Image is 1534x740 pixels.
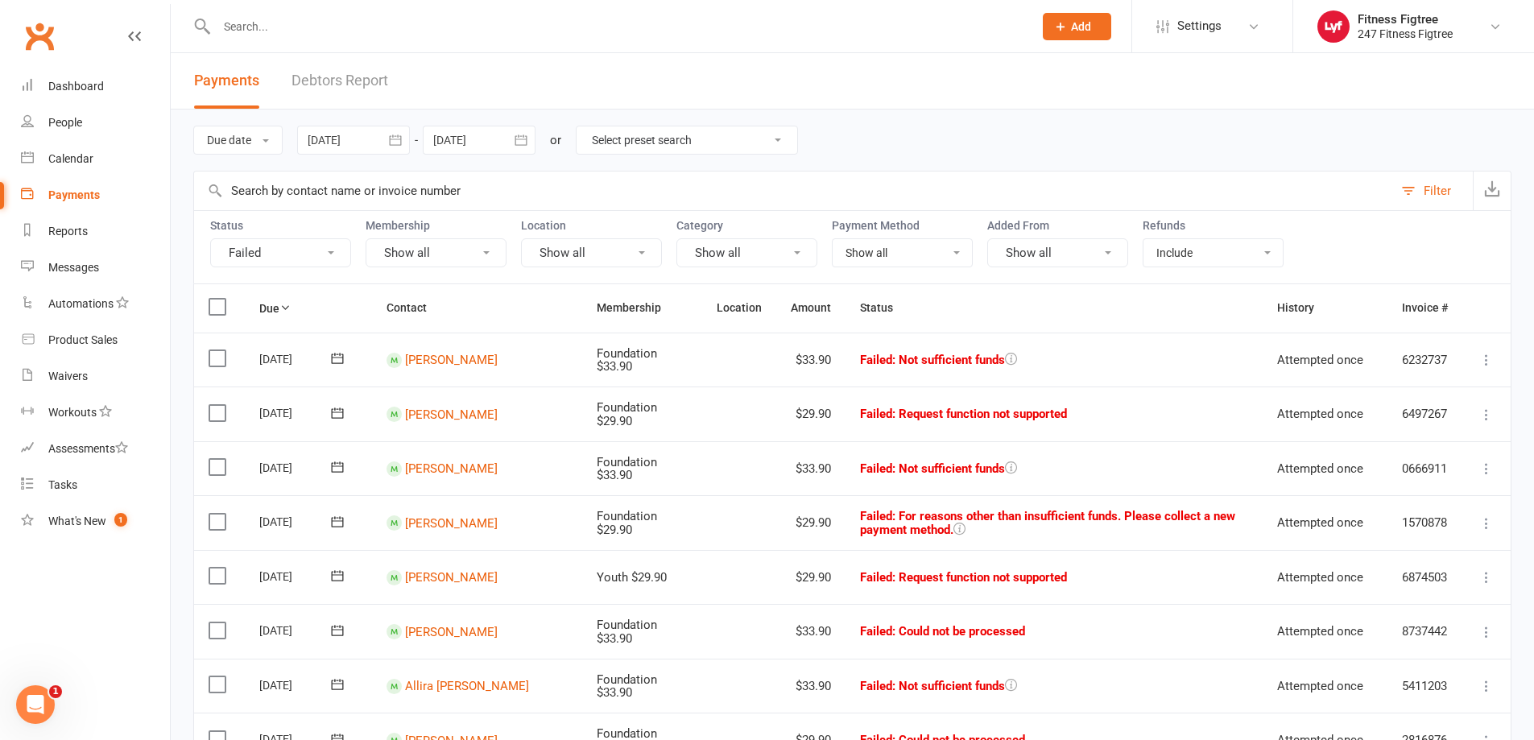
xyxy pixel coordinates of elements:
[405,515,498,530] a: [PERSON_NAME]
[987,219,1128,232] label: Added From
[860,509,1235,538] span: Failed
[114,513,127,527] span: 1
[1277,407,1363,421] span: Attempted once
[1358,27,1453,41] div: 247 Fitness Figtree
[597,455,657,483] span: Foundation $33.90
[597,509,657,537] span: Foundation $29.90
[48,152,93,165] div: Calendar
[1277,570,1363,585] span: Attempted once
[372,284,582,332] th: Contact
[987,238,1128,267] button: Show all
[405,407,498,421] a: [PERSON_NAME]
[405,679,529,693] a: Allira [PERSON_NAME]
[21,68,170,105] a: Dashboard
[259,455,333,480] div: [DATE]
[1387,333,1462,387] td: 6232737
[21,322,170,358] a: Product Sales
[776,550,846,605] td: $29.90
[1071,20,1091,33] span: Add
[1277,515,1363,530] span: Attempted once
[48,261,99,274] div: Messages
[1177,8,1222,44] span: Settings
[48,225,88,238] div: Reports
[597,672,657,701] span: Foundation $33.90
[776,284,846,332] th: Amount
[21,503,170,539] a: What's New1
[48,515,106,527] div: What's New
[1387,387,1462,441] td: 6497267
[16,685,55,724] iframe: Intercom live chat
[48,406,97,419] div: Workouts
[550,130,561,150] div: or
[259,400,333,425] div: [DATE]
[676,219,817,232] label: Category
[776,495,846,550] td: $29.90
[19,16,60,56] a: Clubworx
[259,618,333,643] div: [DATE]
[193,126,283,155] button: Due date
[860,679,1005,693] span: Failed
[860,509,1235,538] span: : For reasons other than insufficient funds. Please collect a new payment method.
[846,284,1263,332] th: Status
[21,177,170,213] a: Payments
[1263,284,1387,332] th: History
[892,407,1067,421] span: : Request function not supported
[860,353,1005,367] span: Failed
[210,238,351,267] button: Failed
[21,105,170,141] a: People
[21,395,170,431] a: Workouts
[1424,181,1451,201] div: Filter
[1143,219,1284,232] label: Refunds
[860,461,1005,476] span: Failed
[21,286,170,322] a: Automations
[292,53,388,109] a: Debtors Report
[405,353,498,367] a: [PERSON_NAME]
[521,238,662,267] button: Show all
[521,219,662,232] label: Location
[1043,13,1111,40] button: Add
[1277,353,1363,367] span: Attempted once
[1277,679,1363,693] span: Attempted once
[892,353,1005,367] span: : Not sufficient funds
[892,461,1005,476] span: : Not sufficient funds
[860,570,1067,585] span: Failed
[860,624,1025,639] span: Failed
[1317,10,1350,43] img: thumb_image1753610192.png
[21,467,170,503] a: Tasks
[49,685,62,698] span: 1
[776,387,846,441] td: $29.90
[1387,604,1462,659] td: 8737442
[1387,495,1462,550] td: 1570878
[21,213,170,250] a: Reports
[1387,284,1462,332] th: Invoice #
[245,284,372,332] th: Due
[194,172,1393,210] input: Search by contact name or invoice number
[1277,624,1363,639] span: Attempted once
[366,238,507,267] button: Show all
[1387,659,1462,713] td: 5411203
[1387,441,1462,496] td: 0666911
[194,72,259,89] span: Payments
[776,604,846,659] td: $33.90
[776,333,846,387] td: $33.90
[259,346,333,371] div: [DATE]
[210,219,351,232] label: Status
[259,509,333,534] div: [DATE]
[48,116,82,129] div: People
[892,679,1005,693] span: : Not sufficient funds
[405,570,498,585] a: [PERSON_NAME]
[702,284,776,332] th: Location
[21,431,170,467] a: Assessments
[48,333,118,346] div: Product Sales
[1387,550,1462,605] td: 6874503
[832,219,973,232] label: Payment Method
[259,564,333,589] div: [DATE]
[582,284,702,332] th: Membership
[48,188,100,201] div: Payments
[597,400,657,428] span: Foundation $29.90
[776,659,846,713] td: $33.90
[776,441,846,496] td: $33.90
[48,370,88,382] div: Waivers
[48,80,104,93] div: Dashboard
[48,297,114,310] div: Automations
